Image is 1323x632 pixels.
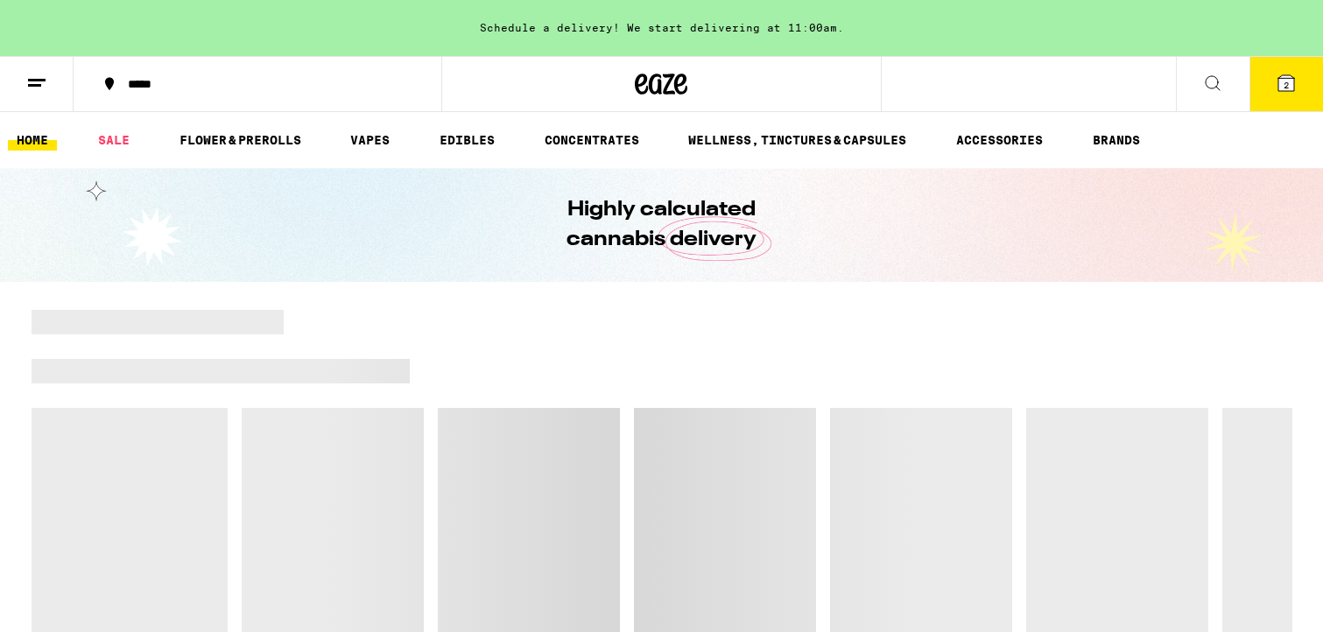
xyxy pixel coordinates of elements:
h1: Highly calculated cannabis delivery [517,195,806,255]
a: HOME [8,130,57,151]
a: WELLNESS, TINCTURES & CAPSULES [679,130,915,151]
a: EDIBLES [431,130,503,151]
a: CONCENTRATES [536,130,648,151]
a: ACCESSORIES [947,130,1052,151]
span: 2 [1284,80,1289,90]
button: 2 [1249,57,1323,111]
a: SALE [89,130,138,151]
a: BRANDS [1084,130,1149,151]
a: FLOWER & PREROLLS [171,130,310,151]
a: VAPES [341,130,398,151]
